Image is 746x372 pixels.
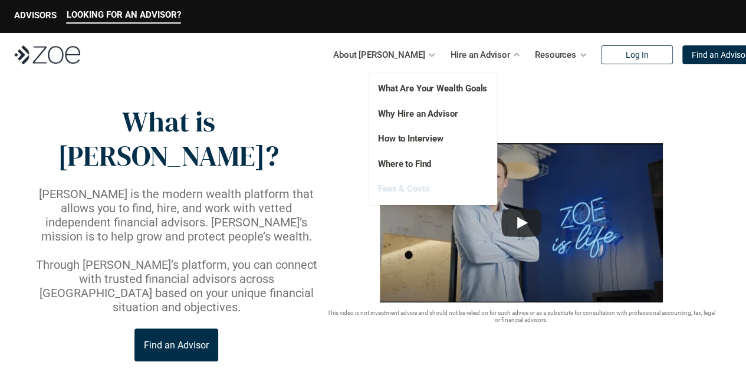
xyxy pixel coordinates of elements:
[601,45,673,64] a: Log In
[625,50,648,60] p: Log In
[28,187,325,243] p: [PERSON_NAME] is the modern wealth platform that allows you to find, hire, and work with vetted i...
[28,105,308,173] p: What is [PERSON_NAME]?
[14,10,57,21] p: ADVISORS
[380,143,663,302] img: sddefault.webp
[325,310,718,324] p: This video is not investment advice and should not be relied on for such advice or as a substitut...
[134,328,218,361] a: Find an Advisor
[450,46,510,64] p: Hire an Advisor
[378,83,487,94] a: What Are Your Wealth Goals
[535,46,576,64] p: Resources
[28,258,325,314] p: Through [PERSON_NAME]’s platform, you can connect with trusted financial advisors across [GEOGRAP...
[378,133,443,144] a: How to Interview
[67,9,181,20] p: LOOKING FOR AN ADVISOR?
[378,159,431,169] a: Where to Find
[333,46,425,64] p: About [PERSON_NAME]
[501,209,541,237] button: Play
[144,340,209,351] p: Find an Advisor
[378,108,458,119] a: Why Hire an Advisor
[378,183,429,194] a: Fees & Costs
